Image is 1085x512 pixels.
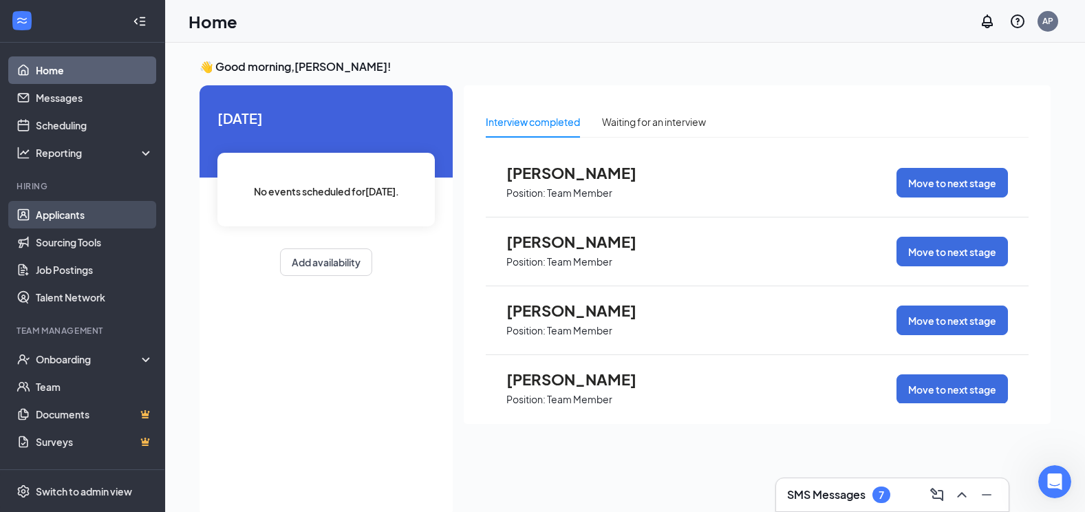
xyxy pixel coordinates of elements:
[787,487,866,502] h3: SMS Messages
[896,168,1008,198] button: Move to next stage
[17,180,151,192] div: Hiring
[979,13,996,30] svg: Notifications
[951,484,973,506] button: ChevronUp
[36,352,142,366] div: Onboarding
[547,324,612,337] p: Team Member
[879,489,884,501] div: 7
[189,10,237,33] h1: Home
[36,428,153,456] a: SurveysCrown
[17,352,30,366] svg: UserCheck
[506,393,546,406] p: Position:
[896,306,1008,335] button: Move to next stage
[602,114,706,129] div: Waiting for an interview
[506,255,546,268] p: Position:
[36,284,153,311] a: Talent Network
[506,233,658,250] span: [PERSON_NAME]
[978,487,995,503] svg: Minimize
[36,201,153,228] a: Applicants
[17,325,151,337] div: Team Management
[217,107,435,129] span: [DATE]
[1038,465,1071,498] iframe: Intercom live chat
[929,487,945,503] svg: ComposeMessage
[976,484,998,506] button: Minimize
[200,59,1051,74] h3: 👋 Good morning, [PERSON_NAME] !
[133,14,147,28] svg: Collapse
[17,146,30,160] svg: Analysis
[1042,15,1053,27] div: AP
[896,374,1008,404] button: Move to next stage
[926,484,948,506] button: ComposeMessage
[954,487,970,503] svg: ChevronUp
[1009,13,1026,30] svg: QuestionInfo
[17,484,30,498] svg: Settings
[36,146,154,160] div: Reporting
[506,301,658,319] span: [PERSON_NAME]
[506,164,658,182] span: [PERSON_NAME]
[506,370,658,388] span: [PERSON_NAME]
[36,256,153,284] a: Job Postings
[506,186,546,200] p: Position:
[36,84,153,111] a: Messages
[254,184,399,199] span: No events scheduled for [DATE] .
[36,228,153,256] a: Sourcing Tools
[547,255,612,268] p: Team Member
[36,111,153,139] a: Scheduling
[36,401,153,428] a: DocumentsCrown
[896,237,1008,266] button: Move to next stage
[486,114,580,129] div: Interview completed
[280,248,372,276] button: Add availability
[547,186,612,200] p: Team Member
[15,14,29,28] svg: WorkstreamLogo
[506,324,546,337] p: Position:
[547,393,612,406] p: Team Member
[36,373,153,401] a: Team
[36,484,132,498] div: Switch to admin view
[36,56,153,84] a: Home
